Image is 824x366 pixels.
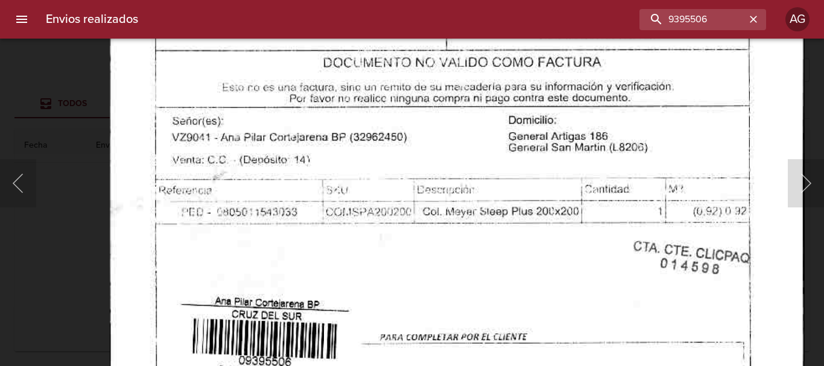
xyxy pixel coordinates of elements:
[785,7,810,31] div: Abrir información de usuario
[788,159,824,207] button: Siguiente
[639,9,746,30] input: buscar
[46,10,138,29] h6: Envios realizados
[785,7,810,31] div: AG
[7,5,36,34] button: menu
